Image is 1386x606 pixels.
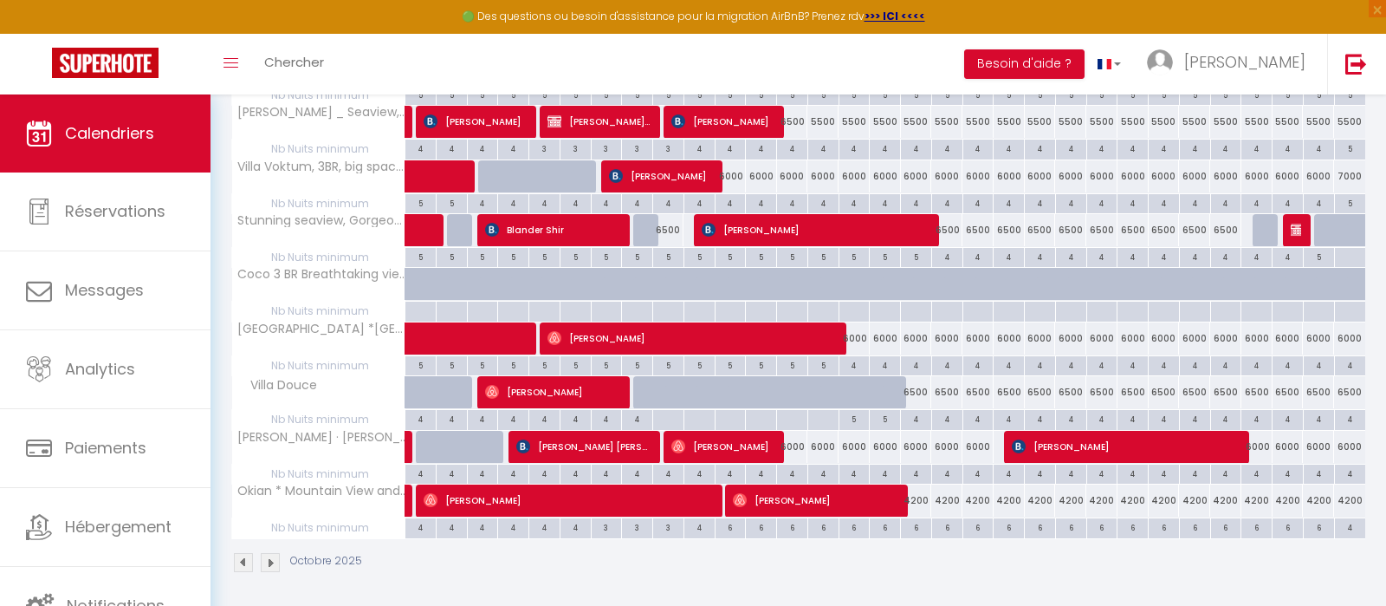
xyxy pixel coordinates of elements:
[1117,323,1149,355] div: 6000
[468,465,498,481] div: 4
[1211,248,1241,264] div: 4
[1117,410,1148,427] div: 4
[1087,194,1117,211] div: 4
[994,106,1025,138] div: 5500
[592,356,622,373] div: 5
[1117,376,1149,408] div: 6500
[1334,106,1365,138] div: 5500
[468,248,498,264] div: 5
[468,140,498,156] div: 4
[1241,356,1272,373] div: 4
[684,465,715,481] div: 4
[622,194,652,211] div: 4
[1210,106,1241,138] div: 5500
[1180,140,1210,156] div: 4
[777,106,808,138] div: 6500
[1179,323,1210,355] div: 6000
[962,376,994,408] div: 6500
[1303,376,1334,408] div: 6500
[839,160,870,192] div: 6000
[65,437,146,459] span: Paiements
[932,410,962,427] div: 4
[994,140,1024,156] div: 4
[777,431,808,463] div: 6000
[1179,160,1210,192] div: 6000
[1304,140,1334,156] div: 4
[1303,106,1334,138] div: 5500
[1055,106,1086,138] div: 5500
[1087,248,1117,264] div: 4
[931,160,962,192] div: 6000
[232,86,405,105] span: Nb Nuits minimum
[839,431,870,463] div: 6000
[529,410,560,427] div: 4
[963,356,994,373] div: 4
[1273,431,1304,463] div: 6000
[1055,376,1086,408] div: 6500
[1210,376,1241,408] div: 6500
[1117,356,1148,373] div: 4
[1149,410,1179,427] div: 4
[1210,323,1241,355] div: 6000
[232,248,405,267] span: Nb Nuits minimum
[1149,194,1179,211] div: 4
[1334,431,1365,463] div: 6000
[807,160,839,192] div: 6000
[560,410,591,427] div: 4
[1241,140,1272,156] div: 4
[716,248,746,264] div: 5
[1303,160,1334,192] div: 6000
[592,465,622,481] div: 4
[932,356,962,373] div: 4
[1241,376,1273,408] div: 6500
[1025,356,1055,373] div: 4
[684,140,715,156] div: 4
[1334,323,1365,355] div: 6000
[529,356,560,373] div: 5
[235,376,321,395] span: Villa Douce
[1149,323,1180,355] div: 6000
[807,431,839,463] div: 6000
[1210,160,1241,192] div: 6000
[808,248,839,264] div: 5
[437,140,467,156] div: 4
[1273,376,1304,408] div: 6500
[1025,214,1056,246] div: 6500
[808,194,839,211] div: 4
[1086,376,1117,408] div: 6500
[671,105,775,138] span: [PERSON_NAME]
[405,248,436,264] div: 5
[1210,214,1241,246] div: 6500
[1179,214,1210,246] div: 6500
[1335,194,1366,211] div: 5
[1273,248,1303,264] div: 4
[1134,34,1327,94] a: ... [PERSON_NAME]
[560,194,591,211] div: 4
[529,194,560,211] div: 4
[1117,194,1148,211] div: 4
[1056,140,1086,156] div: 4
[437,194,467,211] div: 5
[1147,49,1173,75] img: ...
[498,194,528,211] div: 4
[901,140,931,156] div: 4
[424,484,715,517] span: [PERSON_NAME]
[1117,214,1149,246] div: 6500
[733,484,899,517] span: [PERSON_NAME]
[865,9,925,23] a: >>> ICI <<<<
[622,465,652,481] div: 4
[962,323,994,355] div: 6000
[901,194,931,211] div: 4
[1025,194,1055,211] div: 4
[1149,160,1180,192] div: 6000
[1086,323,1117,355] div: 6000
[1056,356,1086,373] div: 4
[232,356,405,375] span: Nb Nuits minimum
[839,106,870,138] div: 5500
[1304,356,1334,373] div: 4
[963,140,994,156] div: 4
[1086,214,1117,246] div: 6500
[653,248,683,264] div: 5
[1025,140,1055,156] div: 4
[901,323,932,355] div: 6000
